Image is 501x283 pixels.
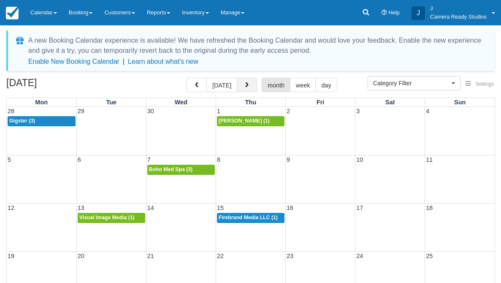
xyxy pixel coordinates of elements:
[77,156,82,163] span: 6
[368,76,460,90] button: Category Filter
[216,108,221,114] span: 1
[286,204,294,211] span: 16
[430,13,487,21] p: Camera Ready Studios
[216,204,225,211] span: 15
[7,156,12,163] span: 5
[385,99,395,106] span: Sat
[79,215,135,220] span: Visual Image Media (1)
[77,253,85,259] span: 20
[355,156,364,163] span: 10
[454,99,466,106] span: Sun
[7,253,15,259] span: 19
[219,215,278,220] span: Firebrand Media LLC (1)
[217,213,284,223] a: Firebrand Media LLC (1)
[78,213,145,223] a: Visual Image Media (1)
[382,10,387,16] i: Help
[430,4,487,13] p: J
[128,58,198,65] a: Learn about what's new
[123,58,125,65] span: |
[146,156,152,163] span: 7
[7,204,15,211] span: 12
[77,108,85,114] span: 29
[262,78,290,92] button: month
[206,78,237,92] button: [DATE]
[28,35,485,56] div: A new Booking Calendar experience is available! We have refreshed the Booking Calendar and would ...
[425,108,430,114] span: 4
[286,156,291,163] span: 9
[175,99,187,106] span: Wed
[317,99,324,106] span: Fri
[146,204,155,211] span: 14
[315,78,337,92] button: day
[216,156,221,163] span: 8
[6,7,19,19] img: checkfront-main-nav-mini-logo.png
[355,253,364,259] span: 24
[9,118,35,124] span: Gigster (3)
[147,165,215,175] a: Boho Med Spa (3)
[28,57,119,66] button: Enable New Booking Calendar
[146,253,155,259] span: 21
[149,166,192,172] span: Boho Med Spa (3)
[35,99,48,106] span: Mon
[8,116,76,126] a: Gigster (3)
[460,78,499,90] button: Settings
[476,81,494,87] span: Settings
[286,253,294,259] span: 23
[216,253,225,259] span: 22
[217,116,284,126] a: [PERSON_NAME] (1)
[425,253,433,259] span: 25
[7,108,15,114] span: 28
[6,78,113,93] h2: [DATE]
[106,99,116,106] span: Tue
[425,156,433,163] span: 11
[286,108,291,114] span: 2
[425,204,433,211] span: 18
[77,204,85,211] span: 13
[146,108,155,114] span: 30
[219,118,270,124] span: [PERSON_NAME] (1)
[290,78,316,92] button: week
[355,108,360,114] span: 3
[388,9,400,16] span: Help
[373,79,450,87] span: Category Filter
[355,204,364,211] span: 17
[245,99,256,106] span: Thu
[412,6,425,20] div: J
